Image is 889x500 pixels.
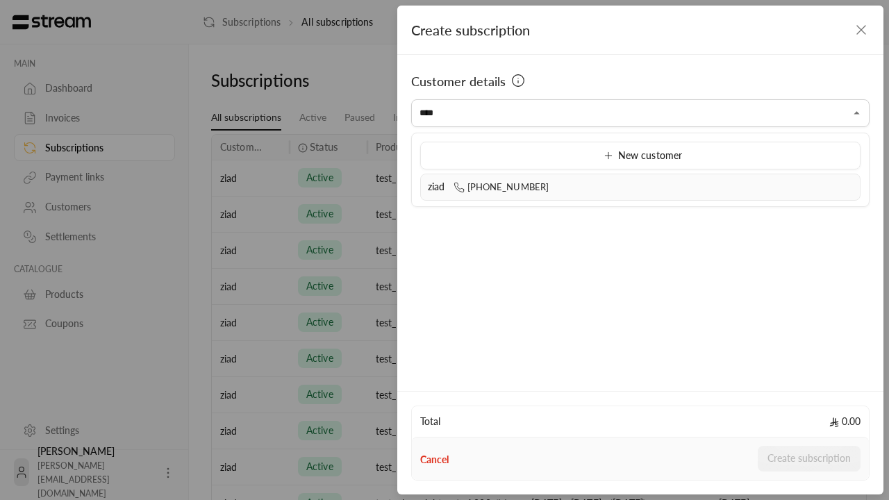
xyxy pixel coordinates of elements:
span: Create subscription [411,22,530,38]
span: [PHONE_NUMBER] [454,181,549,192]
span: Total [420,415,440,428]
span: ziad [428,181,445,192]
button: Close [849,105,865,122]
button: Cancel [420,453,449,467]
span: 0.00 [829,415,861,428]
span: New customer [599,149,682,161]
span: Customer details [411,72,506,91]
